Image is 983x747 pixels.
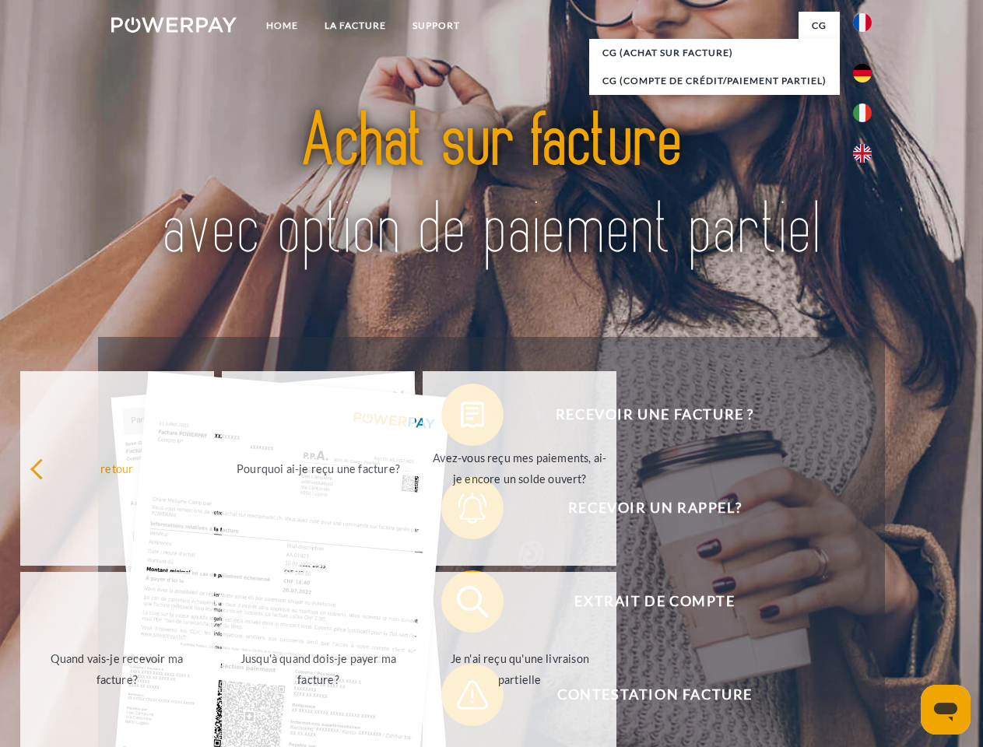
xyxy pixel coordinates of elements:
[589,67,840,95] a: CG (Compte de crédit/paiement partiel)
[423,371,616,566] a: Avez-vous reçu mes paiements, ai-je encore un solde ouvert?
[441,664,846,726] button: Contestation Facture
[432,447,607,489] div: Avez-vous reçu mes paiements, ai-je encore un solde ouvert?
[464,664,845,726] span: Contestation Facture
[432,648,607,690] div: Je n'ai reçu qu'une livraison partielle
[853,64,872,82] img: de
[853,144,872,163] img: en
[464,477,845,539] span: Recevoir un rappel?
[399,12,473,40] a: Support
[853,103,872,122] img: it
[111,17,237,33] img: logo-powerpay-white.svg
[589,39,840,67] a: CG (achat sur facture)
[441,477,846,539] button: Recevoir un rappel?
[464,384,845,446] span: Recevoir une facture ?
[441,384,846,446] button: Recevoir une facture ?
[311,12,399,40] a: LA FACTURE
[853,13,872,32] img: fr
[231,458,406,479] div: Pourquoi ai-je reçu une facture?
[253,12,311,40] a: Home
[231,648,406,690] div: Jusqu'à quand dois-je payer ma facture?
[30,648,205,690] div: Quand vais-je recevoir ma facture?
[30,458,205,479] div: retour
[149,75,834,298] img: title-powerpay_fr.svg
[441,570,846,633] button: Extrait de compte
[464,570,845,633] span: Extrait de compte
[921,685,971,735] iframe: Bouton de lancement de la fenêtre de messagerie
[799,12,840,40] a: CG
